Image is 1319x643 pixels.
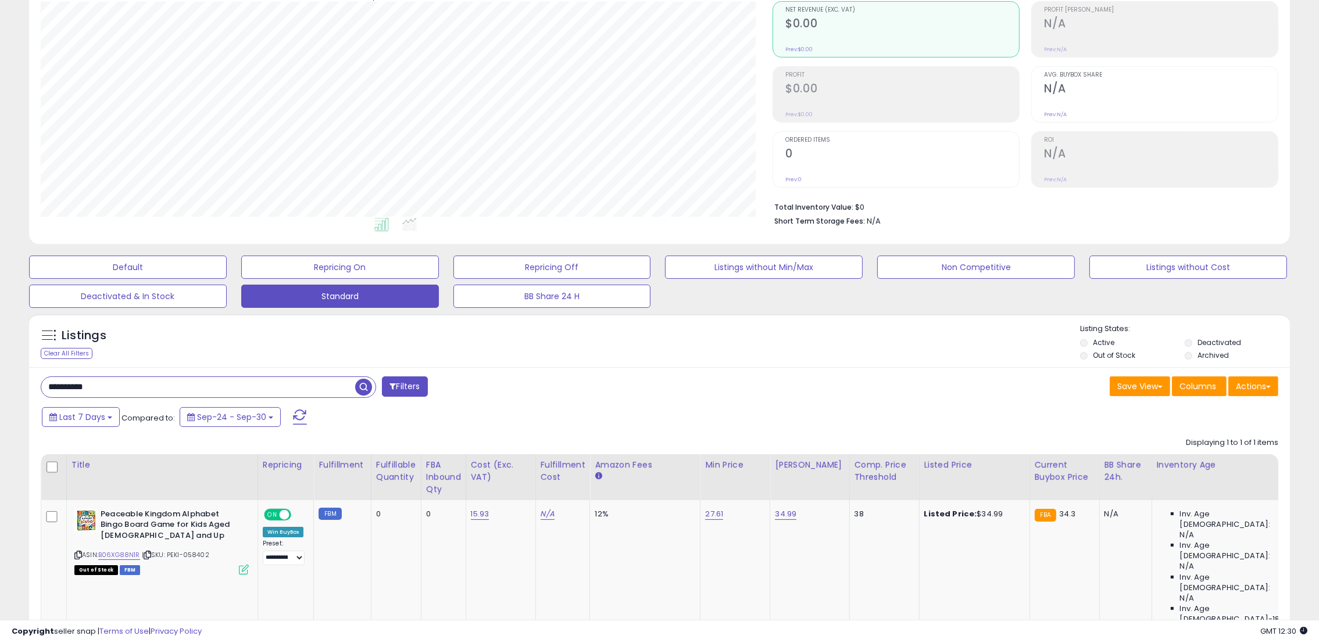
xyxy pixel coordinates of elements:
[74,565,118,575] span: All listings that are currently out of stock and unavailable for purchase on Amazon
[924,459,1025,471] div: Listed Price
[785,147,1019,163] h2: 0
[453,256,651,279] button: Repricing Off
[665,256,863,279] button: Listings without Min/Max
[785,7,1019,13] span: Net Revenue (Exc. VAT)
[1172,376,1227,396] button: Columns
[241,285,439,308] button: Standard
[376,459,416,483] div: Fulfillable Quantity
[74,509,98,532] img: 511tjrFnkyL._SL40_.jpg
[1180,572,1286,593] span: Inv. Age [DEMOGRAPHIC_DATA]:
[1093,350,1135,360] label: Out of Stock
[1035,509,1056,522] small: FBA
[98,550,140,560] a: B06XG88N1R
[1044,147,1278,163] h2: N/A
[1228,376,1278,396] button: Actions
[29,285,227,308] button: Deactivated & In Stock
[319,459,366,471] div: Fulfillment
[877,256,1075,279] button: Non Competitive
[1198,337,1241,347] label: Deactivated
[42,407,120,427] button: Last 7 Days
[1044,176,1067,183] small: Prev: N/A
[1044,137,1278,143] span: ROI
[785,82,1019,98] h2: $0.00
[785,46,813,53] small: Prev: $0.00
[1180,593,1194,604] span: N/A
[29,256,227,279] button: Default
[1044,17,1278,33] h2: N/A
[855,459,914,483] div: Comp. Price Threshold
[1179,380,1216,392] span: Columns
[924,508,977,519] b: Listed Price:
[319,508,341,520] small: FBM
[1044,111,1067,118] small: Prev: N/A
[867,215,881,227] span: N/A
[1180,604,1286,624] span: Inv. Age [DEMOGRAPHIC_DATA]-180:
[595,509,691,519] div: 12%
[785,111,813,118] small: Prev: $0.00
[1186,437,1278,448] div: Displaying 1 to 1 of 1 items
[1260,626,1307,637] span: 2025-10-9 12:30 GMT
[924,509,1021,519] div: $34.99
[453,285,651,308] button: BB Share 24 H
[1110,376,1170,396] button: Save View
[62,328,106,344] h5: Listings
[265,509,280,519] span: ON
[785,72,1019,78] span: Profit
[1157,459,1291,471] div: Inventory Age
[263,459,309,471] div: Repricing
[1059,508,1076,519] span: 34.3
[120,565,141,575] span: FBM
[426,459,461,495] div: FBA inbound Qty
[1104,459,1147,483] div: BB Share 24h.
[785,17,1019,33] h2: $0.00
[1089,256,1287,279] button: Listings without Cost
[785,137,1019,143] span: Ordered Items
[151,626,202,637] a: Privacy Policy
[1044,46,1067,53] small: Prev: N/A
[72,459,253,471] div: Title
[705,459,765,471] div: Min Price
[774,216,865,226] b: Short Term Storage Fees:
[541,459,585,483] div: Fulfillment Cost
[376,509,412,519] div: 0
[595,459,695,471] div: Amazon Fees
[541,508,555,520] a: N/A
[1035,459,1095,483] div: Current Buybox Price
[197,411,266,423] span: Sep-24 - Sep-30
[1093,337,1114,347] label: Active
[1180,509,1286,530] span: Inv. Age [DEMOGRAPHIC_DATA]:
[785,176,802,183] small: Prev: 0
[1198,350,1229,360] label: Archived
[101,509,242,544] b: Peaceable Kingdom Alphabet Bingo Board Game for Kids Aged [DEMOGRAPHIC_DATA] and Up
[774,202,853,212] b: Total Inventory Value:
[74,509,249,573] div: ASIN:
[1104,509,1143,519] div: N/A
[121,412,175,423] span: Compared to:
[426,509,457,519] div: 0
[241,256,439,279] button: Repricing On
[41,348,92,359] div: Clear All Filters
[382,376,427,397] button: Filters
[263,540,305,565] div: Preset:
[775,459,844,471] div: [PERSON_NAME]
[705,508,723,520] a: 27.61
[1044,72,1278,78] span: Avg. Buybox Share
[1180,540,1286,561] span: Inv. Age [DEMOGRAPHIC_DATA]:
[775,508,796,520] a: 34.99
[99,626,149,637] a: Terms of Use
[1180,561,1194,572] span: N/A
[59,411,105,423] span: Last 7 Days
[289,509,308,519] span: OFF
[1080,324,1290,335] p: Listing States:
[1180,530,1194,540] span: N/A
[180,407,281,427] button: Sep-24 - Sep-30
[1044,82,1278,98] h2: N/A
[855,509,910,519] div: 38
[12,626,202,637] div: seller snap | |
[774,199,1270,213] li: $0
[1044,7,1278,13] span: Profit [PERSON_NAME]
[142,550,209,559] span: | SKU: PEKI-058402
[471,459,531,483] div: Cost (Exc. VAT)
[12,626,54,637] strong: Copyright
[263,527,304,537] div: Win BuyBox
